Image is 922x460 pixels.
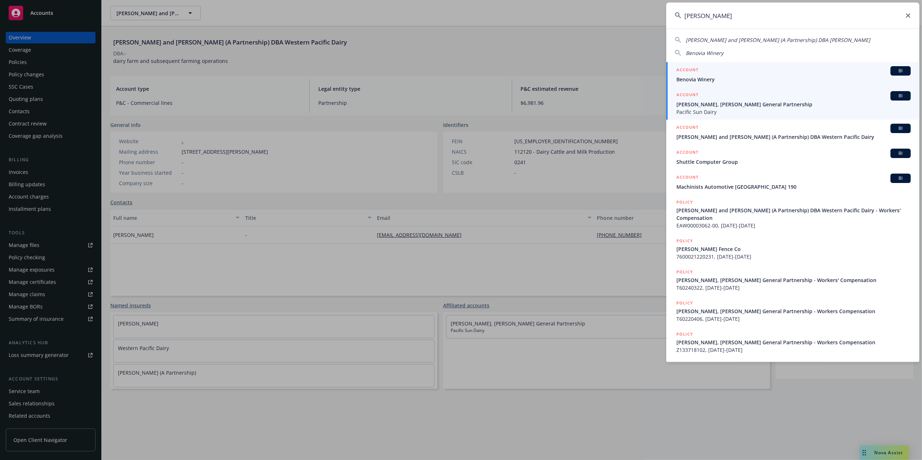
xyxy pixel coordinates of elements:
[676,268,693,276] h5: POLICY
[676,199,693,206] h5: POLICY
[666,87,919,120] a: ACCOUNTBI[PERSON_NAME], [PERSON_NAME] General PartnershipPacific Sun Dairy
[676,206,911,222] span: [PERSON_NAME] and [PERSON_NAME] (A Partnership) DBA Western Pacific Dairy - Workers' Compensation
[666,145,919,170] a: ACCOUNTBIShuttle Computer Group
[676,124,698,132] h5: ACCOUNT
[666,264,919,295] a: POLICY[PERSON_NAME], [PERSON_NAME] General Partnership - Workers' CompensationT60240322, [DATE]-[...
[676,307,911,315] span: [PERSON_NAME], [PERSON_NAME] General Partnership - Workers Compensation
[676,253,911,260] span: 7600021220231, [DATE]-[DATE]
[666,195,919,233] a: POLICY[PERSON_NAME] and [PERSON_NAME] (A Partnership) DBA Western Pacific Dairy - Workers' Compen...
[893,68,908,74] span: BI
[676,133,911,141] span: [PERSON_NAME] and [PERSON_NAME] (A Partnership) DBA Western Pacific Dairy
[893,125,908,132] span: BI
[686,50,723,56] span: Benovia Winery
[893,175,908,182] span: BI
[676,108,911,116] span: Pacific Sun Dairy
[676,66,698,75] h5: ACCOUNT
[676,91,698,100] h5: ACCOUNT
[676,183,911,191] span: Machinists Automotive [GEOGRAPHIC_DATA] 190
[666,327,919,358] a: POLICY[PERSON_NAME], [PERSON_NAME] General Partnership - Workers CompensationZ133718102, [DATE]-[...
[666,120,919,145] a: ACCOUNTBI[PERSON_NAME] and [PERSON_NAME] (A Partnership) DBA Western Pacific Dairy
[676,222,911,229] span: EAW00003062-00, [DATE]-[DATE]
[666,233,919,264] a: POLICY[PERSON_NAME] Fence Co7600021220231, [DATE]-[DATE]
[666,295,919,327] a: POLICY[PERSON_NAME], [PERSON_NAME] General Partnership - Workers CompensationT60220406, [DATE]-[D...
[676,338,911,346] span: [PERSON_NAME], [PERSON_NAME] General Partnership - Workers Compensation
[666,3,919,29] input: Search...
[893,93,908,99] span: BI
[686,37,870,43] span: [PERSON_NAME] and [PERSON_NAME] (A Partnership) DBA [PERSON_NAME]
[666,170,919,195] a: ACCOUNTBIMachinists Automotive [GEOGRAPHIC_DATA] 190
[676,149,698,157] h5: ACCOUNT
[676,346,911,354] span: Z133718102, [DATE]-[DATE]
[676,237,693,244] h5: POLICY
[676,276,911,284] span: [PERSON_NAME], [PERSON_NAME] General Partnership - Workers' Compensation
[676,245,911,253] span: [PERSON_NAME] Fence Co
[676,331,693,338] h5: POLICY
[676,76,911,83] span: Benovia Winery
[676,315,911,323] span: T60220406, [DATE]-[DATE]
[676,101,911,108] span: [PERSON_NAME], [PERSON_NAME] General Partnership
[893,150,908,157] span: BI
[676,299,693,307] h5: POLICY
[676,284,911,291] span: T60240322, [DATE]-[DATE]
[676,174,698,182] h5: ACCOUNT
[666,62,919,87] a: ACCOUNTBIBenovia Winery
[676,158,911,166] span: Shuttle Computer Group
